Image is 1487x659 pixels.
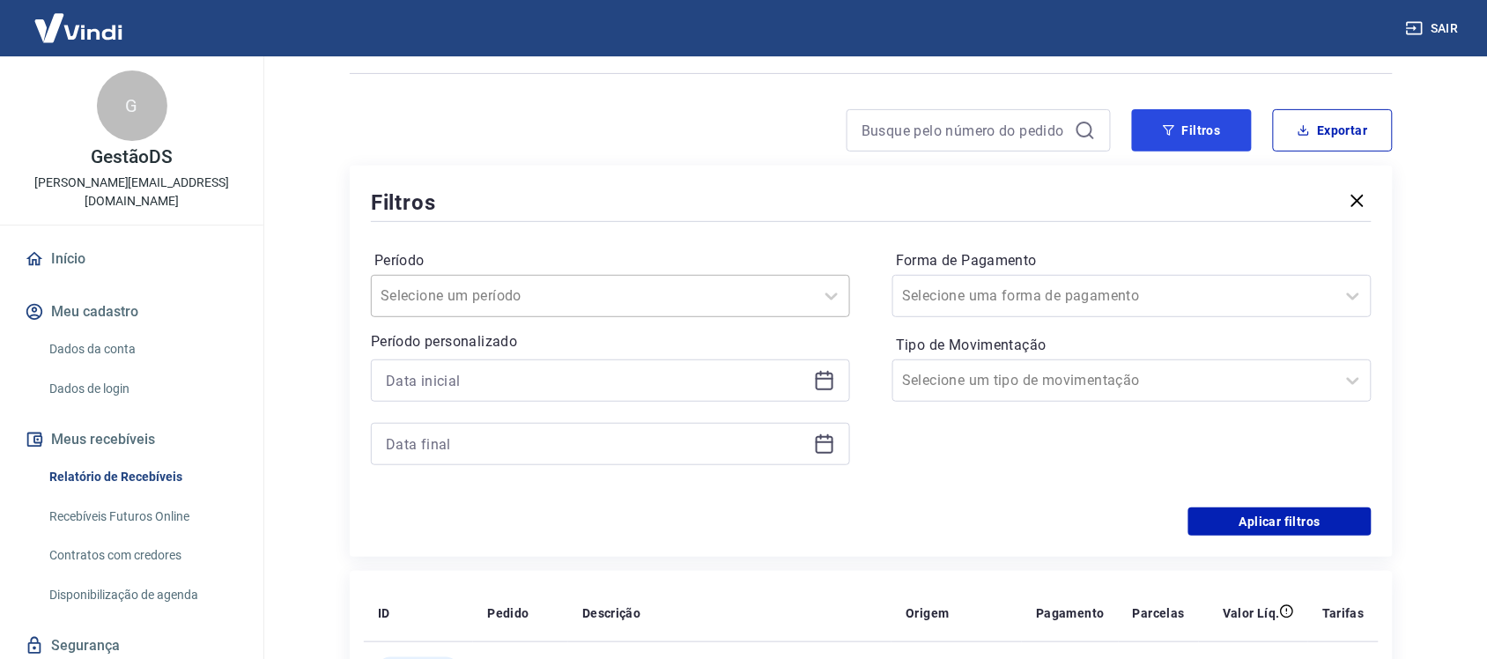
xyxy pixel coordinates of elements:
[97,70,167,141] div: G
[42,577,242,613] a: Disponibilização de agenda
[1133,604,1185,622] p: Parcelas
[42,459,242,495] a: Relatório de Recebíveis
[21,292,242,331] button: Meu cadastro
[1273,109,1393,152] button: Exportar
[21,1,136,55] img: Vindi
[91,148,173,167] p: GestãoDS
[896,335,1368,356] label: Tipo de Movimentação
[862,117,1068,144] input: Busque pelo número do pedido
[14,174,249,211] p: [PERSON_NAME][EMAIL_ADDRESS][DOMAIN_NAME]
[896,250,1368,271] label: Forma de Pagamento
[42,331,242,367] a: Dados da conta
[582,604,641,622] p: Descrição
[1132,109,1252,152] button: Filtros
[42,499,242,535] a: Recebíveis Futuros Online
[1188,507,1372,536] button: Aplicar filtros
[371,331,850,352] p: Período personalizado
[21,420,242,459] button: Meus recebíveis
[378,604,390,622] p: ID
[374,250,847,271] label: Período
[21,240,242,278] a: Início
[371,189,436,217] h5: Filtros
[42,537,242,574] a: Contratos com credores
[487,604,529,622] p: Pedido
[1036,604,1105,622] p: Pagamento
[386,431,807,457] input: Data final
[42,371,242,407] a: Dados de login
[386,367,807,394] input: Data inicial
[1322,604,1365,622] p: Tarifas
[1223,604,1280,622] p: Valor Líq.
[906,604,949,622] p: Origem
[1402,12,1466,45] button: Sair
